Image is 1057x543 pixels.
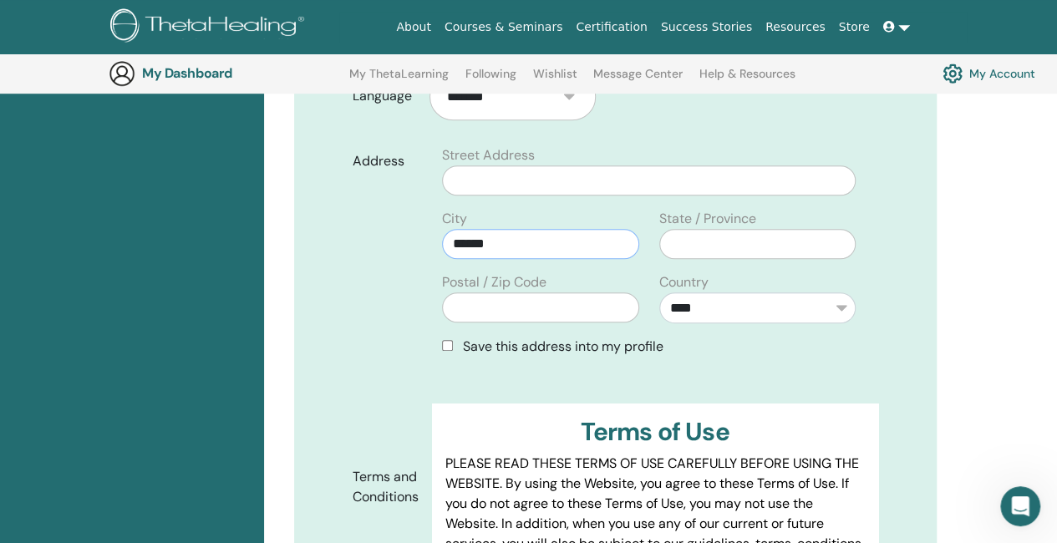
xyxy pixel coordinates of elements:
[109,60,135,87] img: generic-user-icon.jpg
[438,12,570,43] a: Courses & Seminars
[340,461,432,513] label: Terms and Conditions
[699,67,795,94] a: Help & Resources
[659,209,756,229] label: State / Province
[110,8,310,46] img: logo.png
[465,67,516,94] a: Following
[533,67,577,94] a: Wishlist
[943,59,1035,88] a: My Account
[593,67,683,94] a: Message Center
[832,12,877,43] a: Store
[654,12,759,43] a: Success Stories
[463,337,663,355] span: Save this address into my profile
[142,65,309,81] h3: My Dashboard
[442,145,535,165] label: Street Address
[445,417,865,447] h3: Terms of Use
[1000,486,1040,526] iframe: Intercom live chat
[340,145,432,177] label: Address
[442,272,546,292] label: Postal / Zip Code
[943,59,963,88] img: cog.svg
[340,80,429,112] label: Language
[389,12,437,43] a: About
[349,67,449,94] a: My ThetaLearning
[442,209,467,229] label: City
[659,272,709,292] label: Country
[759,12,832,43] a: Resources
[569,12,653,43] a: Certification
